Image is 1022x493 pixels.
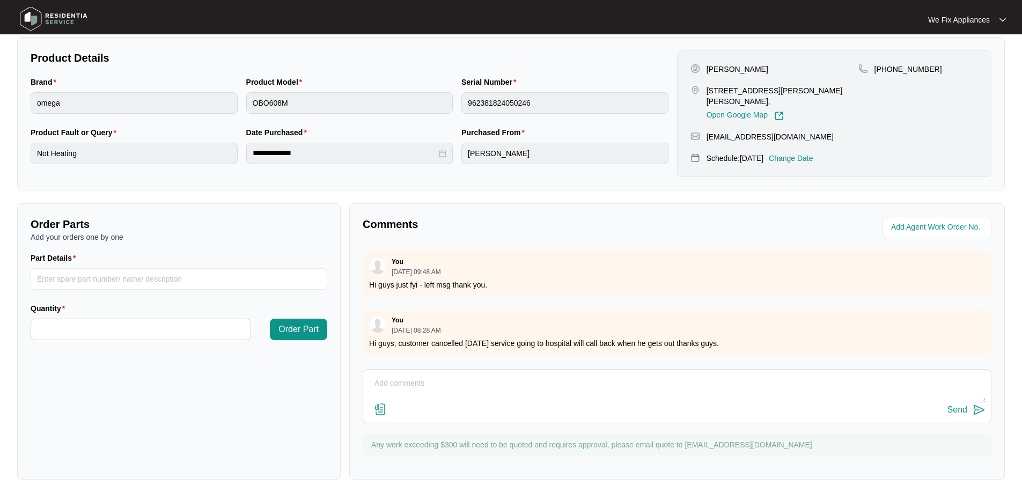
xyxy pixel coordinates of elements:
[31,127,121,138] label: Product Fault or Query
[31,232,327,242] p: Add your orders one by one
[278,323,319,336] span: Order Part
[370,258,386,274] img: user.svg
[31,77,61,87] label: Brand
[253,148,437,159] input: Date Purchased
[461,143,668,164] input: Purchased From
[707,153,763,164] p: Schedule: [DATE]
[690,153,700,163] img: map-pin
[16,3,91,35] img: residentia service logo
[461,92,668,114] input: Serial Number
[31,319,251,340] input: Quantity
[769,153,813,164] p: Change Date
[392,316,403,325] p: You
[31,217,327,232] p: Order Parts
[947,403,986,417] button: Send
[874,64,942,75] p: [PHONE_NUMBER]
[690,64,700,73] img: user-pin
[270,319,327,340] button: Order Part
[392,327,441,334] p: [DATE] 08:28 AM
[374,403,387,416] img: file-attachment-doc.svg
[999,17,1006,23] img: dropdown arrow
[461,127,529,138] label: Purchased From
[461,77,520,87] label: Serial Number
[690,85,700,95] img: map-pin
[690,131,700,141] img: map-pin
[371,439,986,450] p: Any work exceeding $300 will need to be quoted and requires approval, please email quote to [EMAI...
[928,14,990,25] p: We Fix Appliances
[707,131,834,142] p: [EMAIL_ADDRESS][DOMAIN_NAME]
[31,50,668,65] p: Product Details
[31,303,69,314] label: Quantity
[31,268,327,290] input: Part Details
[31,92,238,114] input: Brand
[774,111,784,121] img: Link-External
[31,253,80,263] label: Part Details
[891,221,985,234] input: Add Agent Work Order No.
[858,64,868,73] img: map-pin
[707,111,784,121] a: Open Google Map
[392,257,403,266] p: You
[246,92,453,114] input: Product Model
[370,317,386,333] img: user.svg
[369,338,985,349] p: Hi guys, customer cancelled [DATE] service going to hospital will call back when he gets out than...
[392,269,441,275] p: [DATE] 09:48 AM
[973,403,986,416] img: send-icon.svg
[947,405,967,415] div: Send
[707,64,768,75] p: [PERSON_NAME]
[246,77,307,87] label: Product Model
[31,143,238,164] input: Product Fault or Query
[369,279,985,290] p: Hi guys just fyi - left msg thank you.
[363,217,670,232] p: Comments
[246,127,311,138] label: Date Purchased
[707,85,858,107] p: [STREET_ADDRESS][PERSON_NAME][PERSON_NAME],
